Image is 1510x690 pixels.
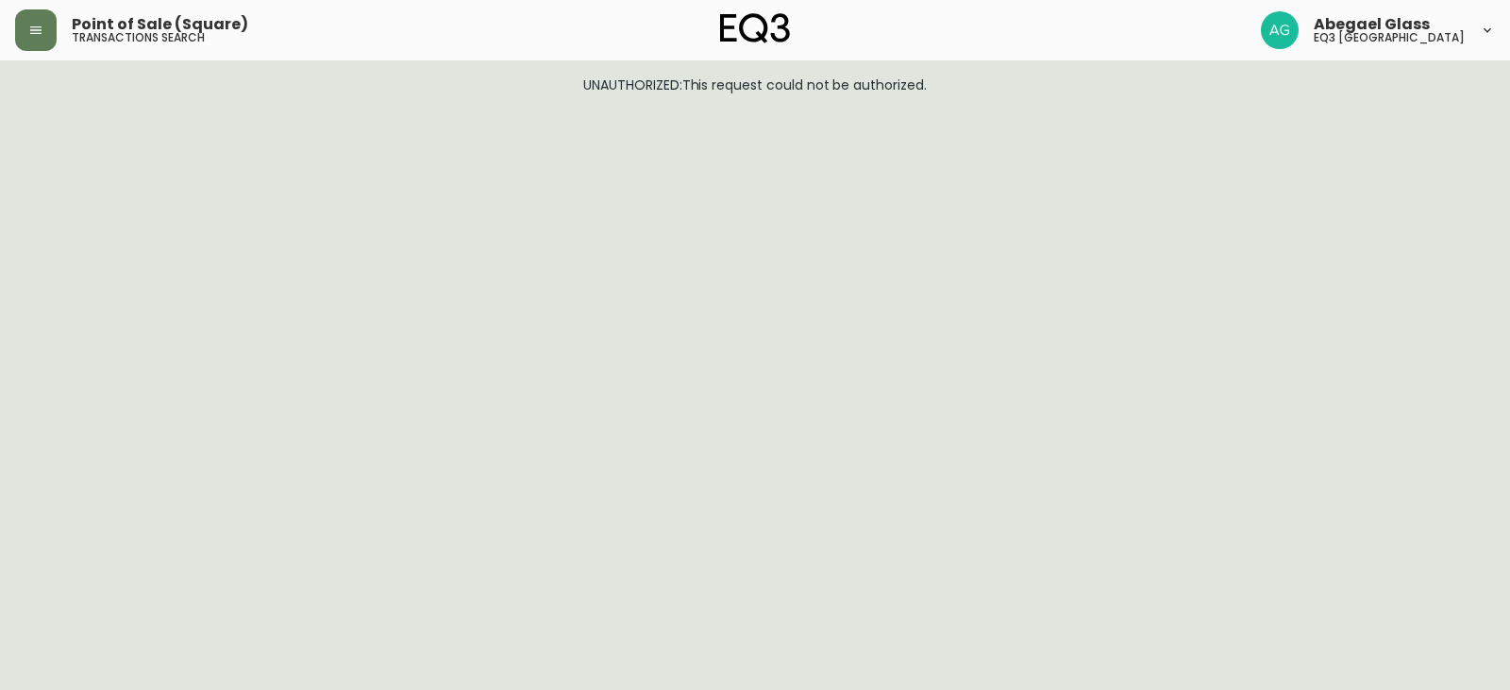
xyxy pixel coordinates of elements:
h5: eq3 [GEOGRAPHIC_DATA] [1314,32,1465,43]
img: logo [720,13,790,43]
span: Point of Sale (Square) [72,17,248,32]
h5: transactions search [72,32,205,43]
img: ffcb3a98c62deb47deacec1bf39f4e65 [1261,11,1299,49]
p: UNAUTHORIZED:This request could not be authorized. [583,76,927,95]
span: Abegael Glass [1314,17,1430,32]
